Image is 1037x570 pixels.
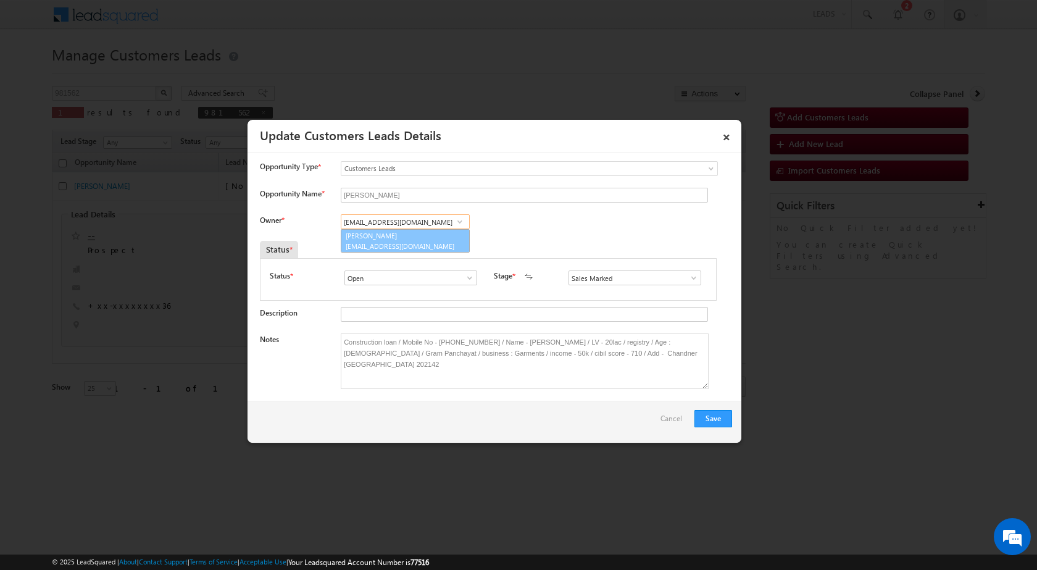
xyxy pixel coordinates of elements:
[344,270,477,285] input: Type to Search
[239,558,286,566] a: Acceptable Use
[260,126,441,143] a: Update Customers Leads Details
[341,229,470,253] a: [PERSON_NAME]
[260,241,298,258] div: Status
[260,308,298,317] label: Description
[341,161,718,176] a: Customers Leads
[260,189,324,198] label: Opportunity Name
[494,270,512,282] label: Stage
[260,335,279,344] label: Notes
[341,214,470,229] input: Type to Search
[119,558,137,566] a: About
[52,556,429,568] span: © 2025 LeadSquared | | | | |
[270,270,290,282] label: Status
[189,558,238,566] a: Terms of Service
[139,558,188,566] a: Contact Support
[260,216,284,225] label: Owner
[168,380,224,397] em: Start Chat
[694,410,732,427] button: Save
[341,163,667,174] span: Customers Leads
[16,114,225,370] textarea: Type your message and hit 'Enter'
[21,65,52,81] img: d_60004797649_company_0_60004797649
[459,272,474,284] a: Show All Items
[660,410,688,434] a: Cancel
[452,216,467,228] a: Show All Items
[64,65,207,81] div: Chat with us now
[288,558,429,567] span: Your Leadsquared Account Number is
[260,161,318,172] span: Opportunity Type
[568,270,701,285] input: Type to Search
[346,241,457,251] span: [EMAIL_ADDRESS][DOMAIN_NAME]
[683,272,698,284] a: Show All Items
[202,6,232,36] div: Minimize live chat window
[410,558,429,567] span: 77516
[716,124,737,146] a: ×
